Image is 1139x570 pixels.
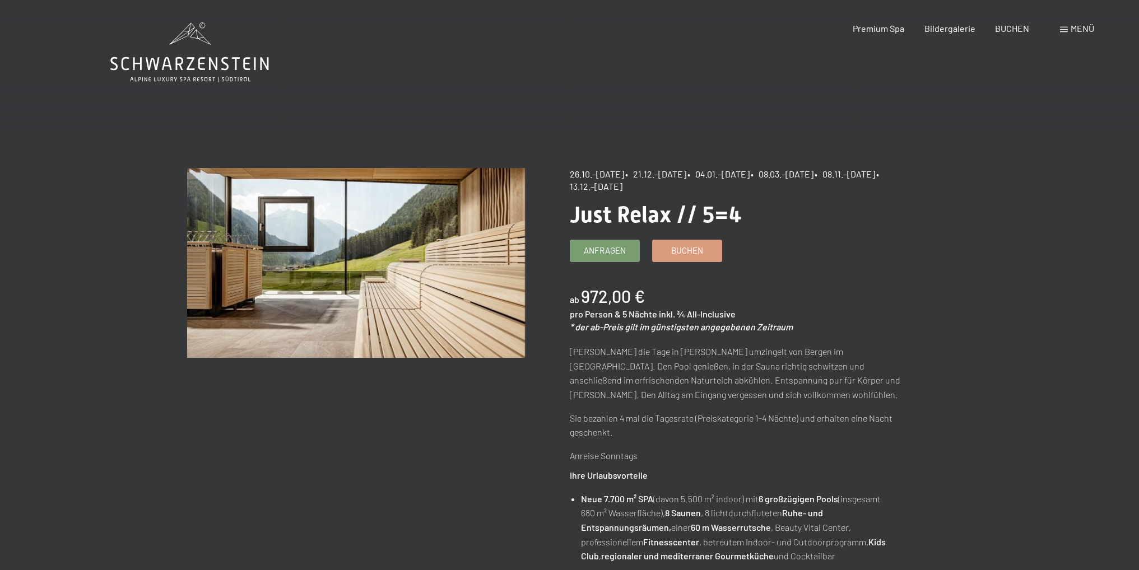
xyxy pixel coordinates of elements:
[643,536,699,547] strong: Fitnesscenter
[924,23,975,34] a: Bildergalerie
[815,169,875,179] span: • 08.11.–[DATE]
[570,411,908,440] p: Sie bezahlen 4 mal die Tagesrate (Preiskategorie 1-4 Nächte) und erhalten eine Nacht geschenkt.
[1071,23,1094,34] span: Menü
[687,169,750,179] span: • 04.01.–[DATE]
[691,522,771,532] strong: 60 m Wasserrutsche
[625,169,686,179] span: • 21.12.–[DATE]
[659,309,736,319] span: inkl. ¾ All-Inclusive
[601,550,774,561] strong: regionaler und mediterraner Gourmetküche
[570,240,639,261] a: Anfragen
[570,169,624,179] span: 26.10.–[DATE]
[665,507,701,518] strong: 8 Saunen
[187,168,525,358] img: Just Relax // 5=4
[570,321,793,332] em: * der ab-Preis gilt im günstigsten angegebenen Zeitraum
[622,309,657,319] span: 5 Nächte
[853,23,904,34] a: Premium Spa
[751,169,813,179] span: • 08.03.–[DATE]
[581,493,653,504] strong: Neue 7.700 m² SPA
[995,23,1029,34] a: BUCHEN
[581,286,645,306] b: 972,00 €
[671,245,703,256] span: Buchen
[581,492,907,563] li: (davon 5.500 m² indoor) mit (insgesamt 680 m² Wasserfläche), , 8 lichtdurchfluteten einer , Beaut...
[570,294,579,305] span: ab
[584,245,626,256] span: Anfragen
[759,493,838,504] strong: 6 großzügigen Pools
[570,309,621,319] span: pro Person &
[570,448,908,463] p: Anreise Sonntags
[570,344,908,401] p: [PERSON_NAME] die Tage in [PERSON_NAME] umzingelt von Bergen im [GEOGRAPHIC_DATA]. Den Pool genie...
[570,470,648,480] strong: Ihre Urlaubsvorteile
[653,240,722,261] a: Buchen
[570,202,742,228] span: Just Relax // 5=4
